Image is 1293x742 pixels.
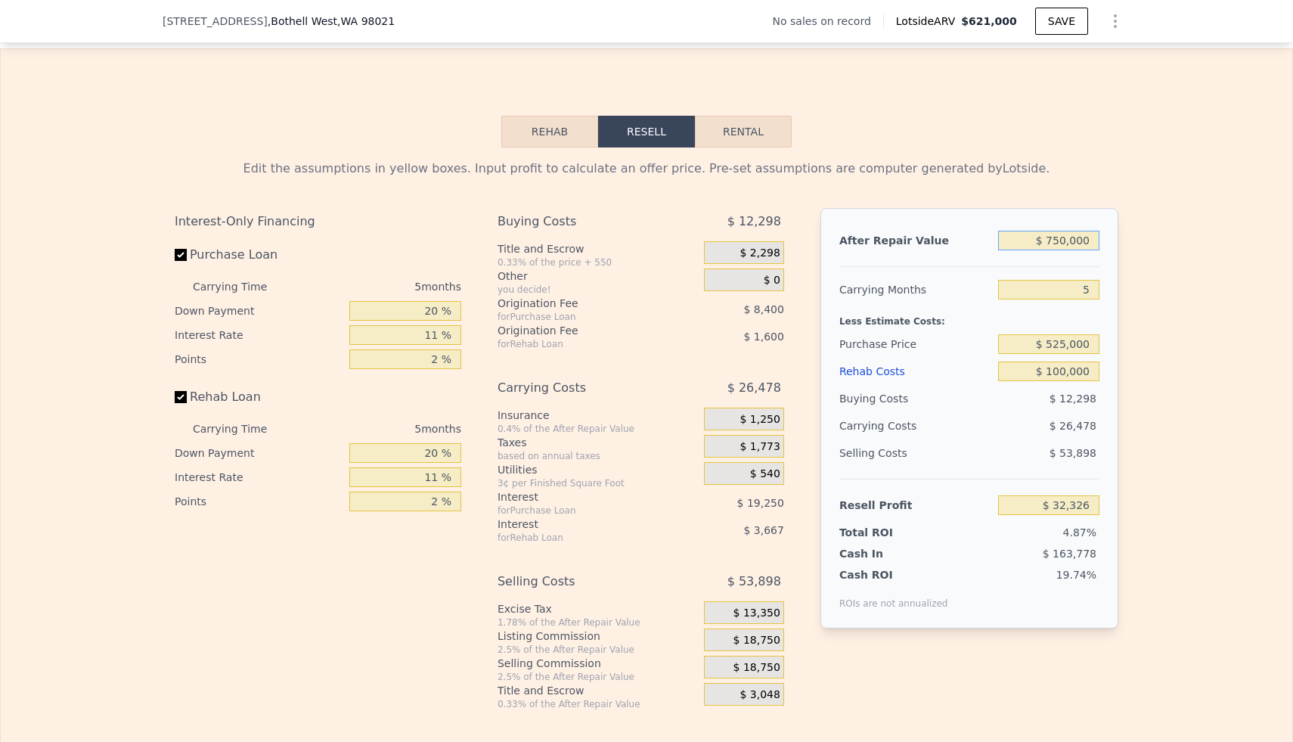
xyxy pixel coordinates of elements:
span: $ 13,350 [733,607,780,620]
button: Show Options [1100,6,1130,36]
span: 19.74% [1056,569,1096,581]
label: Purchase Loan [175,241,343,269]
div: based on annual taxes [498,450,698,462]
div: Carrying Time [193,275,291,299]
div: Title and Escrow [498,241,698,256]
div: Interest-Only Financing [175,208,461,235]
div: Points [175,489,343,514]
div: Interest [498,489,666,504]
span: $ 26,478 [727,374,781,402]
div: Title and Escrow [498,683,698,698]
div: Selling Costs [839,439,992,467]
button: SAVE [1035,8,1088,35]
div: Cash ROI [839,567,948,582]
div: 0.4% of the After Repair Value [498,423,698,435]
span: $ 12,298 [1050,393,1096,405]
div: Listing Commission [498,629,698,644]
div: Purchase Price [839,331,992,358]
div: Carrying Costs [498,374,666,402]
div: Interest Rate [175,323,343,347]
label: Rehab Loan [175,383,343,411]
div: for Rehab Loan [498,338,666,350]
div: 2.5% of the After Repair Value [498,671,698,683]
div: Utilities [498,462,698,477]
div: Buying Costs [498,208,666,235]
div: Points [175,347,343,371]
div: 0.33% of the After Repair Value [498,698,698,710]
div: Carrying Months [839,276,992,303]
div: 5 months [297,275,461,299]
span: $621,000 [961,15,1017,27]
span: , Bothell West [268,14,395,29]
div: Selling Costs [498,568,666,595]
span: $ 540 [750,467,780,481]
div: Total ROI [839,525,934,540]
div: Edit the assumptions in yellow boxes. Input profit to calculate an offer price. Pre-set assumptio... [175,160,1118,178]
div: Interest [498,517,666,532]
span: $ 53,898 [1050,447,1096,459]
button: Rental [695,116,792,147]
span: $ 53,898 [727,568,781,595]
div: Rehab Costs [839,358,992,385]
span: $ 1,600 [743,331,783,343]
span: $ 8,400 [743,303,783,315]
span: [STREET_ADDRESS] [163,14,268,29]
div: for Purchase Loan [498,311,666,323]
div: Carrying Costs [839,412,934,439]
div: 2.5% of the After Repair Value [498,644,698,656]
span: Lotside ARV [896,14,961,29]
button: Rehab [501,116,598,147]
div: Less Estimate Costs: [839,303,1099,331]
div: Taxes [498,435,698,450]
div: 5 months [297,417,461,441]
div: Selling Commission [498,656,698,671]
span: $ 163,778 [1043,548,1096,560]
span: 4.87% [1063,526,1096,539]
div: Carrying Time [193,417,291,441]
div: for Purchase Loan [498,504,666,517]
div: 1.78% of the After Repair Value [498,616,698,629]
span: $ 1,773 [740,440,780,454]
div: Interest Rate [175,465,343,489]
div: Insurance [498,408,698,423]
span: $ 1,250 [740,413,780,427]
div: Resell Profit [839,492,992,519]
div: Buying Costs [839,385,992,412]
input: Rehab Loan [175,391,187,403]
div: Down Payment [175,299,343,323]
div: for Rehab Loan [498,532,666,544]
span: $ 0 [764,274,780,287]
span: $ 18,750 [733,634,780,647]
div: you decide! [498,284,698,296]
span: $ 19,250 [737,497,784,509]
span: $ 3,667 [743,524,783,536]
div: Excise Tax [498,601,698,616]
div: Origination Fee [498,296,666,311]
div: 3¢ per Finished Square Foot [498,477,698,489]
div: 0.33% of the price + 550 [498,256,698,269]
span: $ 12,298 [727,208,781,235]
span: $ 2,298 [740,247,780,260]
div: After Repair Value [839,227,992,254]
div: Cash In [839,546,934,561]
div: ROIs are not annualized [839,582,948,610]
span: $ 18,750 [733,661,780,675]
div: Other [498,269,698,284]
div: Origination Fee [498,323,666,338]
span: $ 26,478 [1050,420,1096,432]
div: Down Payment [175,441,343,465]
span: , WA 98021 [337,15,395,27]
div: No sales on record [773,14,883,29]
span: $ 3,048 [740,688,780,702]
input: Purchase Loan [175,249,187,261]
button: Resell [598,116,695,147]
